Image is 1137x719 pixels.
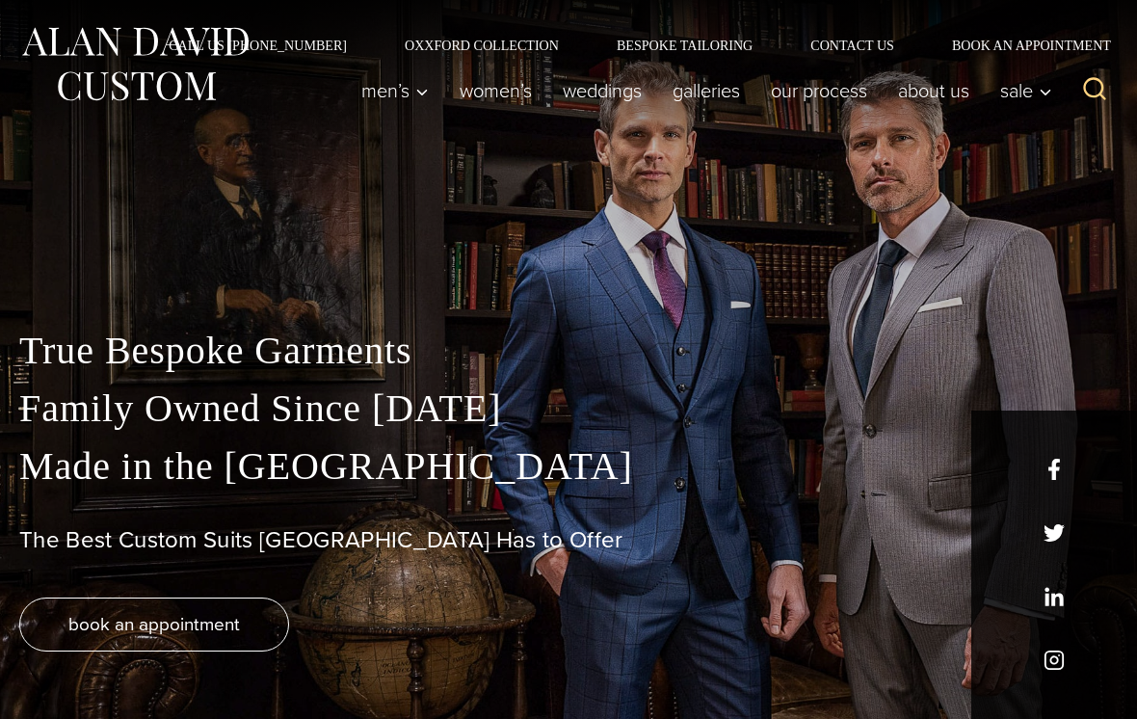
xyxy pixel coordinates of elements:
a: Book an Appointment [923,39,1118,52]
a: Bespoke Tailoring [588,39,781,52]
button: View Search Form [1071,67,1118,114]
span: Sale [1000,81,1052,100]
a: Galleries [657,71,755,110]
a: weddings [547,71,657,110]
a: About Us [883,71,985,110]
p: True Bespoke Garments Family Owned Since [DATE] Made in the [GEOGRAPHIC_DATA] [19,322,1118,495]
a: book an appointment [19,598,289,652]
nav: Secondary Navigation [140,39,1118,52]
nav: Primary Navigation [346,71,1062,110]
a: Women’s [444,71,547,110]
a: Call Us [PHONE_NUMBER] [140,39,376,52]
a: Oxxford Collection [376,39,588,52]
h1: The Best Custom Suits [GEOGRAPHIC_DATA] Has to Offer [19,526,1118,554]
img: Alan David Custom [19,21,251,107]
a: Our Process [755,71,883,110]
span: Men’s [361,81,429,100]
a: Contact Us [781,39,923,52]
span: book an appointment [68,610,240,638]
